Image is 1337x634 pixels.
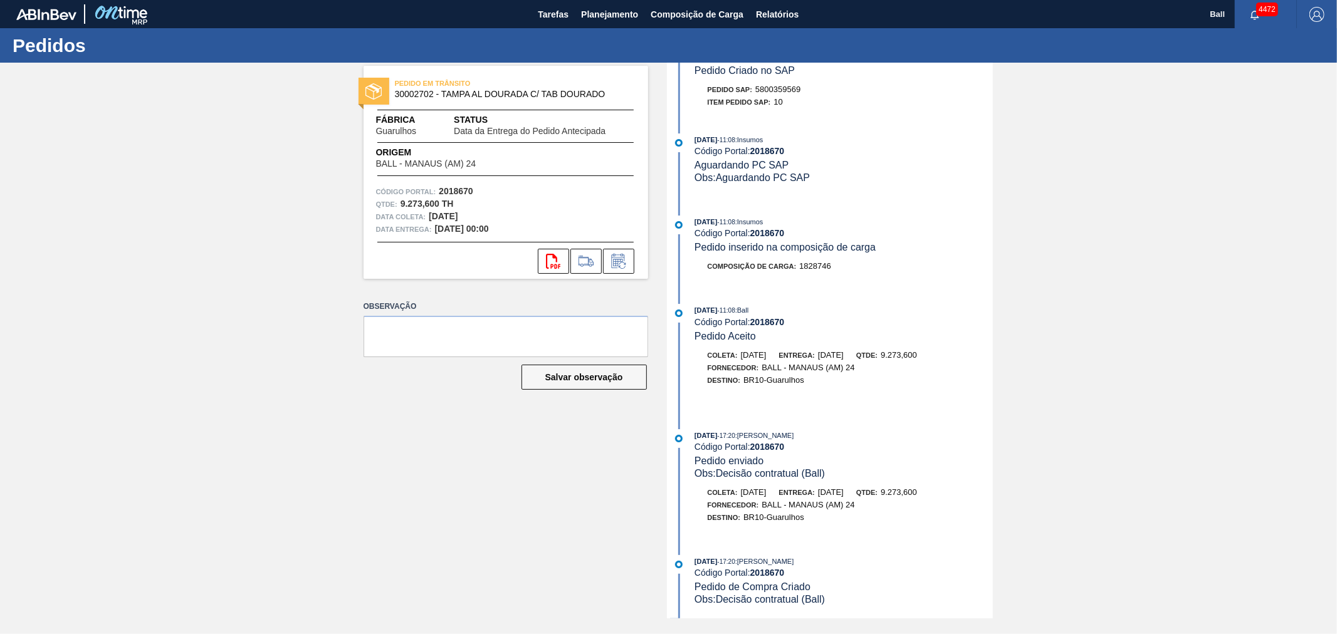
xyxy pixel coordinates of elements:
[735,218,763,226] span: : Insumos
[856,351,878,359] span: Qtde:
[429,211,458,221] strong: [DATE]
[695,160,789,170] span: Aguardando PC SAP
[718,432,735,439] span: - 17:20
[376,159,476,169] span: BALL - MANAUS (AM) 24
[750,146,785,156] strong: 2018670
[779,351,815,359] span: Entrega:
[708,86,753,93] span: Pedido SAP:
[454,113,635,127] span: Status
[376,113,454,127] span: Fábrica
[376,198,397,210] span: Qtde :
[395,90,622,99] span: 30002702 - TAMPA AL DOURADA C/ TAB DOURADO
[570,249,602,274] div: Ir para Composição de Carga
[750,317,785,327] strong: 2018670
[695,136,717,143] span: [DATE]
[454,127,606,136] span: Data da Entrega do Pedido Antecipada
[376,223,432,236] span: Data entrega:
[603,249,634,274] div: Informar alteração no pedido
[376,185,436,198] span: Código Portal:
[743,375,804,385] span: BR10-Guarulhos
[1235,6,1275,23] button: Notificações
[695,242,876,252] span: Pedido inserido na composição de carga
[695,558,717,565] span: [DATE]
[856,489,878,496] span: Qtde:
[376,127,417,136] span: Guarulhos
[376,146,512,159] span: Origem
[675,139,683,147] img: atual
[401,199,454,209] strong: 9.273,600 TH
[538,7,569,22] span: Tarefas
[708,514,741,521] span: Destino:
[538,249,569,274] div: Abrir arquivo PDF
[881,487,917,497] span: 9.273,600
[708,351,738,359] span: Coleta:
[695,432,717,439] span: [DATE]
[365,83,382,100] img: status
[522,365,647,390] button: Salvar observação
[364,298,648,316] label: Observação
[762,363,854,372] span: BALL - MANAUS (AM) 24
[708,489,738,496] span: Coleta:
[695,306,717,314] span: [DATE]
[799,261,831,271] span: 1828746
[735,558,794,565] span: : [PERSON_NAME]
[818,487,844,497] span: [DATE]
[735,432,794,439] span: : [PERSON_NAME]
[718,558,735,565] span: - 17:20
[818,350,844,360] span: [DATE]
[435,224,489,234] strong: [DATE] 00:00
[750,442,785,452] strong: 2018670
[675,309,683,317] img: atual
[695,172,810,183] span: Obs: Aguardando PC SAP
[773,97,782,107] span: 10
[13,38,235,53] h1: Pedidos
[16,9,76,20] img: TNhmsLtSVTkK8tSr43FrP2fwEKptu5GPRR3wAAAABJRU5ErkJggg==
[695,331,756,341] span: Pedido Aceito
[695,594,825,605] span: Obs: Decisão contratual (Ball)
[675,221,683,229] img: atual
[1256,3,1278,16] span: 4472
[695,442,992,452] div: Código Portal:
[718,219,735,226] span: - 11:08
[741,487,767,497] span: [DATE]
[439,186,473,196] strong: 2018670
[735,136,763,143] span: : Insumos
[779,489,815,496] span: Entrega:
[708,501,759,509] span: Fornecedor:
[735,306,748,314] span: : Ball
[695,455,763,466] span: Pedido enviado
[376,210,426,223] span: Data coleta:
[755,85,800,94] span: 5800359569
[708,262,797,270] span: Composição de Carga :
[675,561,683,568] img: atual
[708,364,759,372] span: Fornecedor:
[743,512,804,522] span: BR10-Guarulhos
[718,137,735,143] span: - 11:08
[695,146,992,156] div: Código Portal:
[695,317,992,327] div: Código Portal:
[718,307,735,314] span: - 11:08
[1309,7,1324,22] img: Logout
[881,350,917,360] span: 9.273,600
[675,435,683,442] img: atual
[695,65,795,76] span: Pedido Criado no SAP
[651,7,743,22] span: Composição de Carga
[750,228,785,238] strong: 2018670
[756,7,799,22] span: Relatórios
[750,568,785,578] strong: 2018670
[695,228,992,238] div: Código Portal:
[708,377,741,384] span: Destino:
[695,581,810,592] span: Pedido de Compra Criado
[395,77,570,90] span: PEDIDO EM TRÂNSITO
[695,218,717,226] span: [DATE]
[695,568,992,578] div: Código Portal:
[581,7,638,22] span: Planejamento
[741,350,767,360] span: [DATE]
[762,500,854,509] span: BALL - MANAUS (AM) 24
[695,468,825,479] span: Obs: Decisão contratual (Ball)
[708,98,771,106] span: Item pedido SAP:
